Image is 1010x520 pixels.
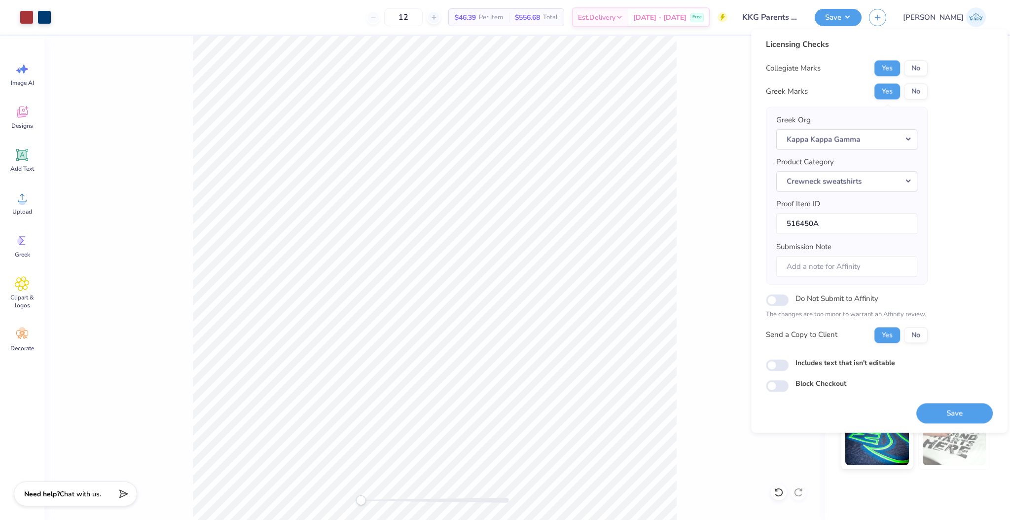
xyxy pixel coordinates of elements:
[10,344,34,352] span: Decorate
[766,310,928,320] p: The changes are too minor to warrant an Affinity review.
[515,12,540,23] span: $556.68
[776,114,811,126] label: Greek Org
[899,7,990,27] a: [PERSON_NAME]
[904,327,928,343] button: No
[795,358,895,368] label: Includes text that isn't editable
[766,38,928,50] div: Licensing Checks
[874,327,900,343] button: Yes
[633,12,686,23] span: [DATE] - [DATE]
[455,12,476,23] span: $46.39
[692,14,702,21] span: Free
[916,403,993,423] button: Save
[845,416,909,465] img: Glow in the Dark Ink
[543,12,558,23] span: Total
[776,241,831,253] label: Submission Note
[795,378,846,389] label: Block Checkout
[60,489,101,499] span: Chat with us.
[776,171,917,191] button: Crewneck sweatshirts
[384,8,423,26] input: – –
[904,83,928,99] button: No
[479,12,503,23] span: Per Item
[12,208,32,216] span: Upload
[923,416,986,465] img: Water based Ink
[776,198,820,210] label: Proof Item ID
[766,63,821,74] div: Collegiate Marks
[903,12,964,23] span: [PERSON_NAME]
[356,495,366,505] div: Accessibility label
[11,122,33,130] span: Designs
[795,292,878,305] label: Do Not Submit to Affinity
[874,60,900,76] button: Yes
[776,256,917,277] input: Add a note for Affinity
[815,9,862,26] button: Save
[735,7,807,27] input: Untitled Design
[776,156,834,168] label: Product Category
[15,251,30,259] span: Greek
[966,7,986,27] img: Josephine Amber Orros
[24,489,60,499] strong: Need help?
[10,165,34,173] span: Add Text
[6,294,38,309] span: Clipart & logos
[874,83,900,99] button: Yes
[766,330,837,341] div: Send a Copy to Client
[776,129,917,149] button: Kappa Kappa Gamma
[904,60,928,76] button: No
[578,12,615,23] span: Est. Delivery
[766,86,808,97] div: Greek Marks
[11,79,34,87] span: Image AI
